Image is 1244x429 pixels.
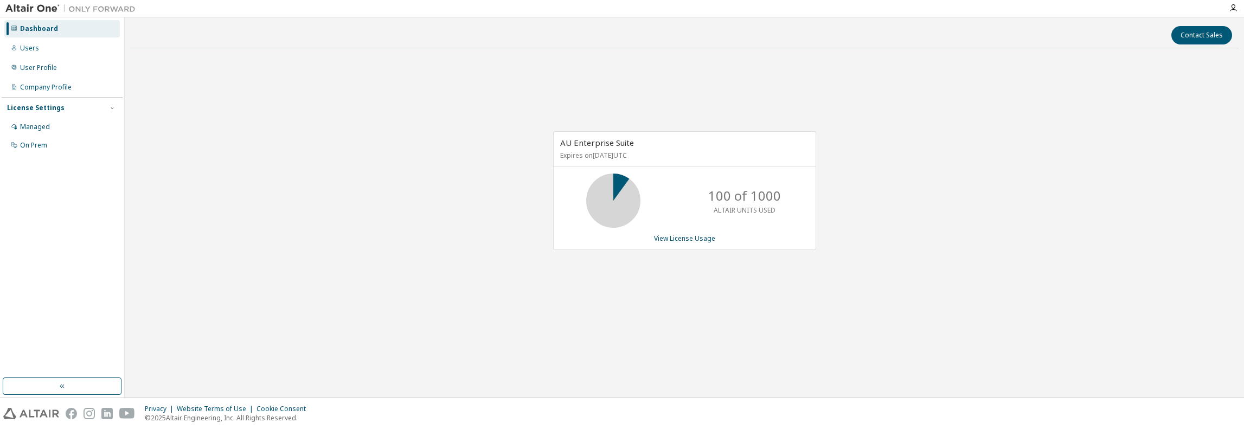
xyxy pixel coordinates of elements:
img: youtube.svg [119,408,135,419]
div: Managed [20,123,50,131]
p: Expires on [DATE] UTC [560,151,806,160]
div: User Profile [20,63,57,72]
div: Privacy [145,405,177,413]
a: View License Usage [654,234,715,243]
img: linkedin.svg [101,408,113,419]
p: 100 of 1000 [708,187,781,205]
div: Cookie Consent [257,405,312,413]
div: Company Profile [20,83,72,92]
span: AU Enterprise Suite [560,137,634,148]
img: facebook.svg [66,408,77,419]
button: Contact Sales [1171,26,1232,44]
img: instagram.svg [84,408,95,419]
p: ALTAIR UNITS USED [714,206,775,215]
div: Dashboard [20,24,58,33]
img: altair_logo.svg [3,408,59,419]
div: License Settings [7,104,65,112]
div: On Prem [20,141,47,150]
p: © 2025 Altair Engineering, Inc. All Rights Reserved. [145,413,312,422]
div: Website Terms of Use [177,405,257,413]
div: Users [20,44,39,53]
img: Altair One [5,3,141,14]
